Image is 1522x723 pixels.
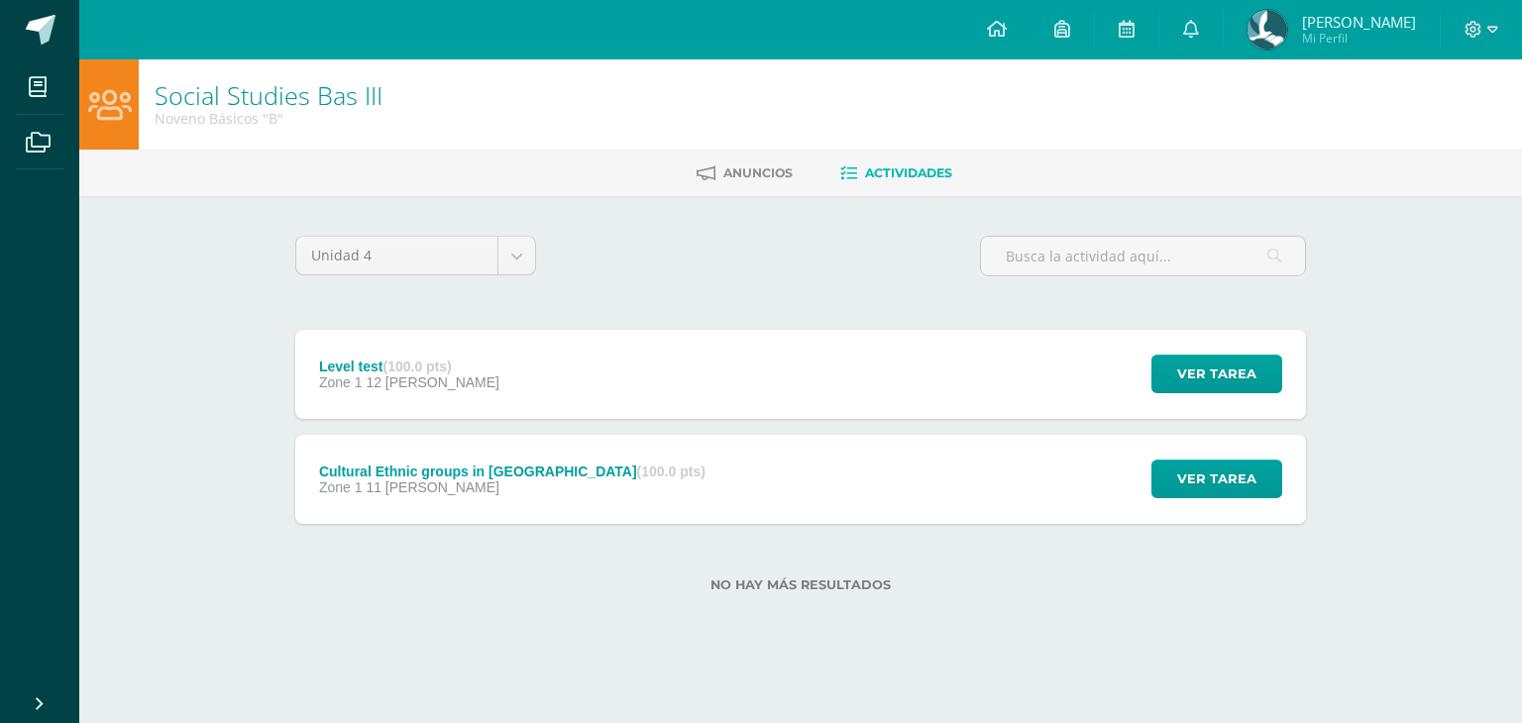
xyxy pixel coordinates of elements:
span: Actividades [865,165,952,180]
span: Ver tarea [1177,356,1256,392]
span: Zone 1 [319,479,363,495]
strong: (100.0 pts) [637,464,706,479]
span: Unidad 4 [311,237,483,274]
strong: (100.0 pts) [382,359,451,374]
a: Unidad 4 [296,237,535,274]
a: Actividades [840,157,952,189]
input: Busca la actividad aquí... [981,237,1305,275]
span: [PERSON_NAME] [1302,12,1416,32]
span: Ver tarea [1177,461,1256,497]
span: Anuncios [723,165,793,180]
a: Anuncios [697,157,793,189]
span: Zone 1 [319,374,363,390]
label: No hay más resultados [295,577,1306,592]
h1: Social Studies Bas III [155,81,382,109]
img: f699e455cfe0b6205fbd7994ff7a8509.png [1248,10,1287,50]
span: Mi Perfil [1302,30,1416,47]
span: 12 [PERSON_NAME] [366,374,499,390]
button: Ver tarea [1151,460,1282,498]
span: 11 [PERSON_NAME] [366,479,499,495]
a: Social Studies Bas III [155,78,382,112]
div: Cultural Ethnic groups in [GEOGRAPHIC_DATA] [319,464,706,479]
button: Ver tarea [1151,355,1282,393]
div: Level test [319,359,499,374]
div: Noveno Básicos 'B' [155,109,382,128]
